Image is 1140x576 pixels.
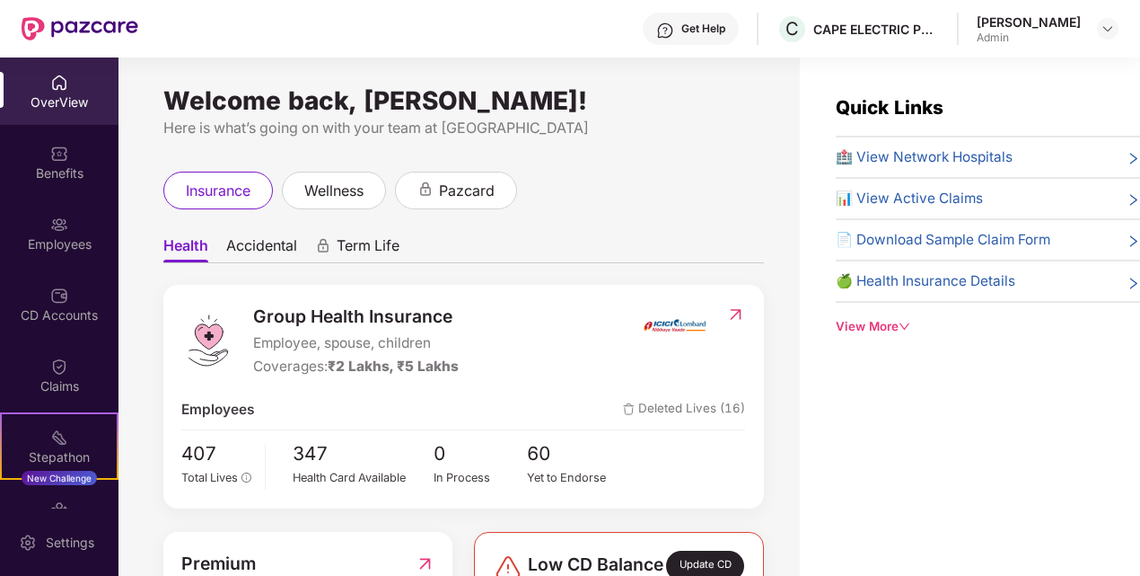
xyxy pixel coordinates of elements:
[439,180,495,202] span: pazcard
[181,439,252,469] span: 407
[836,270,1015,292] span: 🍏 Health Insurance Details
[434,469,528,487] div: In Process
[641,303,708,348] img: insurerIcon
[50,287,68,305] img: svg+xml;base64,PHN2ZyBpZD0iQ0RfQWNjb3VudHMiIGRhdGEtbmFtZT0iQ0QgQWNjb3VudHMiIHhtbG5zPSJodHRwOi8vd3...
[50,145,68,163] img: svg+xml;base64,PHN2ZyBpZD0iQmVuZWZpdHMiIHhtbG5zPSJodHRwOi8vd3d3LnczLm9yZy8yMDAwL3N2ZyIgd2lkdGg9Ij...
[977,31,1081,45] div: Admin
[253,356,459,377] div: Coverages:
[1127,233,1140,251] span: right
[22,471,97,485] div: New Challenge
[22,17,138,40] img: New Pazcare Logo
[977,13,1081,31] div: [PERSON_NAME]
[836,317,1140,336] div: View More
[1127,150,1140,168] span: right
[1101,22,1115,36] img: svg+xml;base64,PHN2ZyBpZD0iRHJvcGRvd24tMzJ4MzIiIHhtbG5zPSJodHRwOi8vd3d3LnczLm9yZy8yMDAwL3N2ZyIgd2...
[226,236,297,262] span: Accidental
[241,473,251,483] span: info-circle
[50,216,68,234] img: svg+xml;base64,PHN2ZyBpZD0iRW1wbG95ZWVzIiB4bWxucz0iaHR0cDovL3d3dy53My5vcmcvMjAwMC9zdmciIHdpZHRoPS...
[527,469,621,487] div: Yet to Endorse
[50,74,68,92] img: svg+xml;base64,PHN2ZyBpZD0iSG9tZSIgeG1sbnM9Imh0dHA6Ly93d3cudzMub3JnLzIwMDAvc3ZnIiB3aWR0aD0iMjAiIG...
[328,358,459,375] span: ₹2 Lakhs, ₹5 Lakhs
[1127,274,1140,292] span: right
[417,182,434,198] div: animation
[40,534,100,552] div: Settings
[304,180,364,202] span: wellness
[163,236,208,262] span: Health
[293,439,434,469] span: 347
[337,236,399,262] span: Term Life
[726,306,745,323] img: RedirectIcon
[181,399,254,421] span: Employees
[181,314,235,368] img: logo
[623,403,635,415] img: deleteIcon
[836,146,1013,168] span: 🏥 View Network Hospitals
[813,21,939,38] div: CAPE ELECTRIC PRIVATE LIMITED
[836,96,943,119] span: Quick Links
[253,332,459,354] span: Employee, spouse, children
[785,18,799,40] span: C
[253,303,459,330] span: Group Health Insurance
[1127,191,1140,209] span: right
[836,188,983,209] span: 📊 View Active Claims
[656,22,674,40] img: svg+xml;base64,PHN2ZyBpZD0iSGVscC0zMngzMiIgeG1sbnM9Imh0dHA6Ly93d3cudzMub3JnLzIwMDAvc3ZnIiB3aWR0aD...
[186,180,250,202] span: insurance
[293,469,434,487] div: Health Card Available
[50,429,68,447] img: svg+xml;base64,PHN2ZyB4bWxucz0iaHR0cDovL3d3dy53My5vcmcvMjAwMC9zdmciIHdpZHRoPSIyMSIgaGVpZ2h0PSIyMC...
[315,238,331,254] div: animation
[163,93,764,108] div: Welcome back, [PERSON_NAME]!
[163,117,764,139] div: Here is what’s going on with your team at [GEOGRAPHIC_DATA]
[623,399,745,421] span: Deleted Lives (16)
[2,448,117,466] div: Stepathon
[181,471,238,484] span: Total Lives
[681,22,725,36] div: Get Help
[434,439,528,469] span: 0
[527,439,621,469] span: 60
[50,358,68,376] img: svg+xml;base64,PHN2ZyBpZD0iQ2xhaW0iIHhtbG5zPSJodHRwOi8vd3d3LnczLm9yZy8yMDAwL3N2ZyIgd2lkdGg9IjIwIi...
[836,229,1050,251] span: 📄 Download Sample Claim Form
[50,500,68,518] img: svg+xml;base64,PHN2ZyBpZD0iRW5kb3JzZW1lbnRzIiB4bWxucz0iaHR0cDovL3d3dy53My5vcmcvMjAwMC9zdmciIHdpZH...
[899,321,910,332] span: down
[19,534,37,552] img: svg+xml;base64,PHN2ZyBpZD0iU2V0dGluZy0yMHgyMCIgeG1sbnM9Imh0dHA6Ly93d3cudzMub3JnLzIwMDAvc3ZnIiB3aW...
